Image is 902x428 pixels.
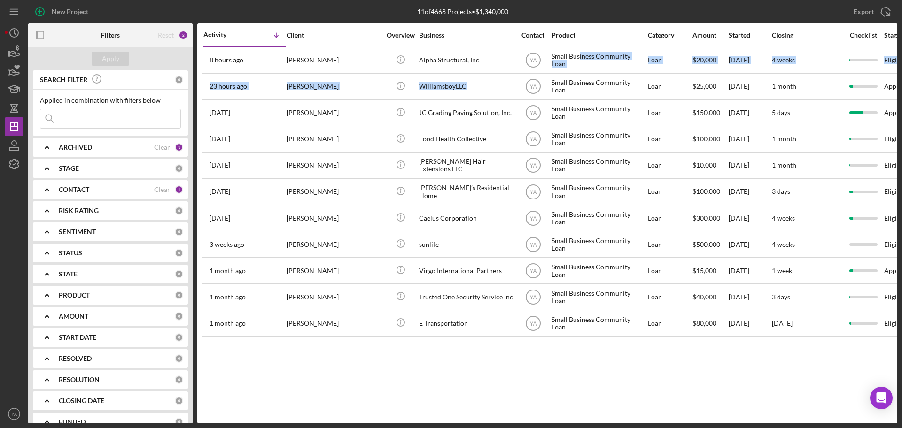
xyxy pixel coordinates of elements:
[175,375,183,384] div: 0
[175,270,183,278] div: 0
[552,127,645,152] div: Small Business Community Loan
[179,31,188,40] div: 2
[648,153,692,178] div: Loan
[692,311,728,336] div: $80,000
[729,31,771,39] div: Started
[552,284,645,309] div: Small Business Community Loan
[854,2,874,21] div: Export
[287,153,381,178] div: [PERSON_NAME]
[59,291,90,299] b: PRODUCT
[158,31,174,39] div: Reset
[729,153,771,178] div: [DATE]
[648,48,692,73] div: Loan
[648,179,692,204] div: Loan
[175,143,183,152] div: 1
[203,31,245,38] div: Activity
[772,31,842,39] div: Closing
[692,179,728,204] div: $100,000
[729,232,771,257] div: [DATE]
[648,284,692,309] div: Loan
[729,258,771,283] div: [DATE]
[40,76,87,84] b: SEARCH FILTER
[287,100,381,125] div: [PERSON_NAME]
[419,232,513,257] div: sunlife
[692,153,728,178] div: $10,000
[729,48,771,73] div: [DATE]
[59,313,88,320] b: AMOUNT
[692,232,728,257] div: $500,000
[154,144,170,151] div: Clear
[729,74,771,99] div: [DATE]
[648,100,692,125] div: Loan
[419,31,513,39] div: Business
[175,76,183,84] div: 0
[210,188,230,195] time: 2025-08-11 22:22
[59,397,104,405] b: CLOSING DATE
[287,74,381,99] div: [PERSON_NAME]
[648,74,692,99] div: Loan
[419,100,513,125] div: JC Grading Paving Solution, Inc.
[529,321,537,327] text: YA
[772,82,796,90] time: 1 month
[772,267,792,275] time: 1 week
[210,109,230,116] time: 2025-08-26 19:17
[11,412,17,417] text: YA
[648,206,692,230] div: Loan
[59,249,82,257] b: STATUS
[529,84,537,90] text: YA
[772,161,796,169] time: 1 month
[210,214,230,222] time: 2025-08-11 05:37
[552,179,645,204] div: Small Business Community Loan
[692,258,728,283] div: $15,000
[529,189,537,195] text: YA
[210,293,246,301] time: 2025-07-16 20:01
[515,31,551,39] div: Contact
[648,232,692,257] div: Loan
[648,311,692,336] div: Loan
[844,2,897,21] button: Export
[552,153,645,178] div: Small Business Community Loan
[175,312,183,321] div: 0
[729,100,771,125] div: [DATE]
[529,110,537,116] text: YA
[692,206,728,230] div: $300,000
[729,311,771,336] div: [DATE]
[772,319,793,327] time: [DATE]
[729,284,771,309] div: [DATE]
[648,127,692,152] div: Loan
[210,241,244,248] time: 2025-08-07 04:44
[287,206,381,230] div: [PERSON_NAME]
[5,405,23,423] button: YA
[692,284,728,309] div: $40,000
[59,228,96,236] b: SENTIMENT
[692,48,728,73] div: $20,000
[59,207,99,214] b: RISK RATING
[419,48,513,73] div: Alpha Structural, Inc
[843,31,883,39] div: Checklist
[529,294,537,300] text: YA
[552,100,645,125] div: Small Business Community Loan
[692,127,728,152] div: $100,000
[175,397,183,405] div: 0
[419,206,513,230] div: Caelus Corporation
[870,387,893,409] div: Open Intercom Messenger
[175,164,183,173] div: 0
[59,165,79,172] b: STAGE
[287,232,381,257] div: [PERSON_NAME]
[772,240,795,248] time: 4 weeks
[552,206,645,230] div: Small Business Community Loan
[692,31,728,39] div: Amount
[210,320,246,327] time: 2025-07-13 21:54
[419,127,513,152] div: Food Health Collective
[552,311,645,336] div: Small Business Community Loan
[154,186,170,193] div: Clear
[59,355,92,362] b: RESOLVED
[692,100,728,125] div: $150,000
[59,186,89,193] b: CONTACT
[59,144,92,151] b: ARCHIVED
[772,56,795,64] time: 4 weeks
[175,228,183,236] div: 0
[287,31,381,39] div: Client
[210,135,230,143] time: 2025-08-15 18:37
[529,267,537,274] text: YA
